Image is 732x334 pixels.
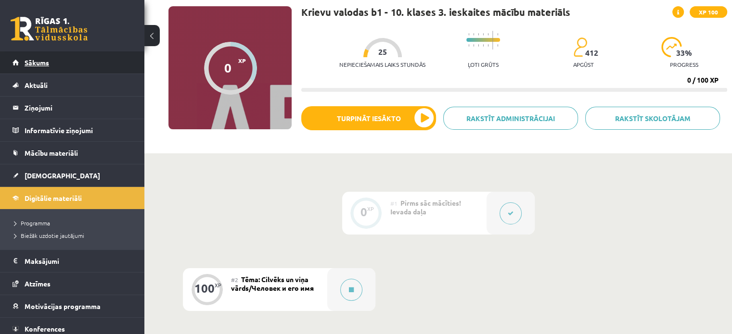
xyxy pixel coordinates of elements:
[573,37,587,57] img: students-c634bb4e5e11cddfef0936a35e636f08e4e9abd3cc4e673bd6f9a4125e45ecb1.svg
[13,51,132,74] a: Sākums
[14,231,135,240] a: Biežāk uzdotie jautājumi
[473,44,474,47] img: icon-short-line-57e1e144782c952c97e751825c79c345078a6d821885a25fce030b3d8c18986b.svg
[473,33,474,36] img: icon-short-line-57e1e144782c952c97e751825c79c345078a6d821885a25fce030b3d8c18986b.svg
[488,33,488,36] img: icon-short-line-57e1e144782c952c97e751825c79c345078a6d821885a25fce030b3d8c18986b.svg
[25,171,100,180] span: [DEMOGRAPHIC_DATA]
[25,97,132,119] legend: Ziņojumi
[378,48,387,56] span: 25
[25,250,132,272] legend: Maksājumi
[13,164,132,186] a: [DEMOGRAPHIC_DATA]
[13,250,132,272] a: Maksājumi
[25,81,48,89] span: Aktuāli
[13,142,132,164] a: Mācību materiāli
[194,284,215,293] div: 100
[25,148,78,157] span: Mācību materiāli
[25,279,51,288] span: Atzīmes
[13,187,132,209] a: Digitālie materiāli
[497,33,498,36] img: icon-short-line-57e1e144782c952c97e751825c79c345078a6d821885a25fce030b3d8c18986b.svg
[224,61,231,75] div: 0
[25,324,65,333] span: Konferences
[25,58,49,67] span: Sākums
[676,49,693,57] span: 33 %
[585,107,720,130] a: Rakstīt skolotājam
[14,219,50,227] span: Programma
[390,199,398,207] span: #1
[585,49,598,57] span: 412
[360,208,367,216] div: 0
[25,302,101,310] span: Motivācijas programma
[215,283,221,288] div: XP
[11,17,88,41] a: Rīgas 1. Tālmācības vidusskola
[492,31,493,49] img: icon-long-line-d9ea69661e0d244f92f715978eff75569469978d946b2353a9bb055b3ed8787d.svg
[488,44,488,47] img: icon-short-line-57e1e144782c952c97e751825c79c345078a6d821885a25fce030b3d8c18986b.svg
[367,206,374,211] div: XP
[25,194,82,202] span: Digitālie materiāli
[661,37,682,57] img: icon-progress-161ccf0a02000e728c5f80fcf4c31c7af3da0e1684b2b1d7c360e028c24a22f1.svg
[25,119,132,141] legend: Informatīvie ziņojumi
[390,198,461,216] span: Pirms sāc mācīties! Ievada daļa
[339,61,425,68] p: Nepieciešamais laiks stundās
[301,6,570,18] h1: Krievu valodas b1 - 10. klases 3. ieskaites mācību materiāls
[301,106,436,130] button: Turpināt iesākto
[231,276,238,284] span: #2
[468,44,469,47] img: icon-short-line-57e1e144782c952c97e751825c79c345078a6d821885a25fce030b3d8c18986b.svg
[690,6,727,18] span: XP 100
[13,74,132,96] a: Aktuāli
[573,61,594,68] p: apgūst
[13,119,132,141] a: Informatīvie ziņojumi
[478,33,479,36] img: icon-short-line-57e1e144782c952c97e751825c79c345078a6d821885a25fce030b3d8c18986b.svg
[468,33,469,36] img: icon-short-line-57e1e144782c952c97e751825c79c345078a6d821885a25fce030b3d8c18986b.svg
[443,107,578,130] a: Rakstīt administrācijai
[13,295,132,317] a: Motivācijas programma
[670,61,698,68] p: progress
[478,44,479,47] img: icon-short-line-57e1e144782c952c97e751825c79c345078a6d821885a25fce030b3d8c18986b.svg
[13,97,132,119] a: Ziņojumi
[14,232,84,239] span: Biežāk uzdotie jautājumi
[497,44,498,47] img: icon-short-line-57e1e144782c952c97e751825c79c345078a6d821885a25fce030b3d8c18986b.svg
[238,57,246,64] span: XP
[14,219,135,227] a: Programma
[13,272,132,295] a: Atzīmes
[468,61,499,68] p: Ļoti grūts
[231,275,314,292] span: Tēma: Cilvēks un viņa vārds/Человек и его имя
